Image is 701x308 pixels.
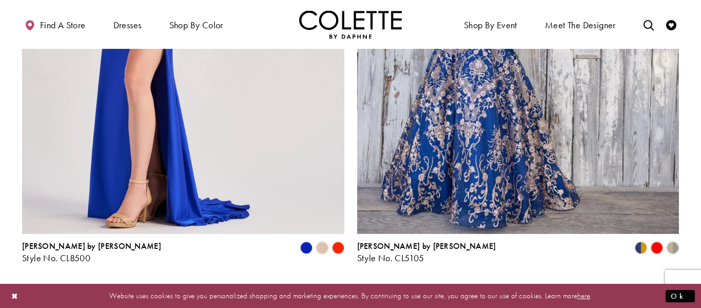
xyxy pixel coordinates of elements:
a: ... [369,283,382,298]
span: Style No. CL8500 [22,252,90,264]
span: [PERSON_NAME] by [PERSON_NAME] [357,241,496,251]
span: Style No. CL5105 [357,252,424,264]
i: Royal Blue [300,242,313,254]
i: Red [651,242,663,254]
button: Close Dialog [6,287,24,305]
a: Next Page [398,283,421,298]
span: Shop By Event [464,20,517,30]
a: Meet the designer [542,10,618,39]
span: Meet the designer [545,20,616,30]
a: Page 3 [343,283,354,298]
i: Scarlet [332,242,344,254]
span: Shop by color [169,20,223,30]
div: Colette by Daphne Style No. CL8500 [22,242,161,263]
span: Find a store [40,20,86,30]
a: Page 2 [330,283,341,298]
a: here [577,291,590,301]
span: Shop By Event [461,10,520,39]
i: Gold/Pewter [667,242,679,254]
i: Champagne [316,242,328,254]
span: Shop by color [167,10,226,39]
a: Visit Home Page [299,10,402,39]
span: Dresses [113,20,142,30]
button: Submit Dialog [666,289,695,302]
div: Colette by Daphne Style No. CL5105 [357,242,496,263]
img: Colette by Daphne [299,10,402,39]
i: Navy Blue/Gold [635,242,647,254]
a: Toggle search [641,10,656,39]
p: Website uses cookies to give you personalized shopping and marketing experiences. By continuing t... [74,289,627,303]
a: Page 6 [385,283,396,298]
a: Find a store [22,10,88,39]
a: Check Wishlist [664,10,679,39]
a: Page 4 [357,283,367,298]
span: Dresses [111,10,144,39]
span: [PERSON_NAME] by [PERSON_NAME] [22,241,161,251]
span: Current Page [317,283,328,298]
